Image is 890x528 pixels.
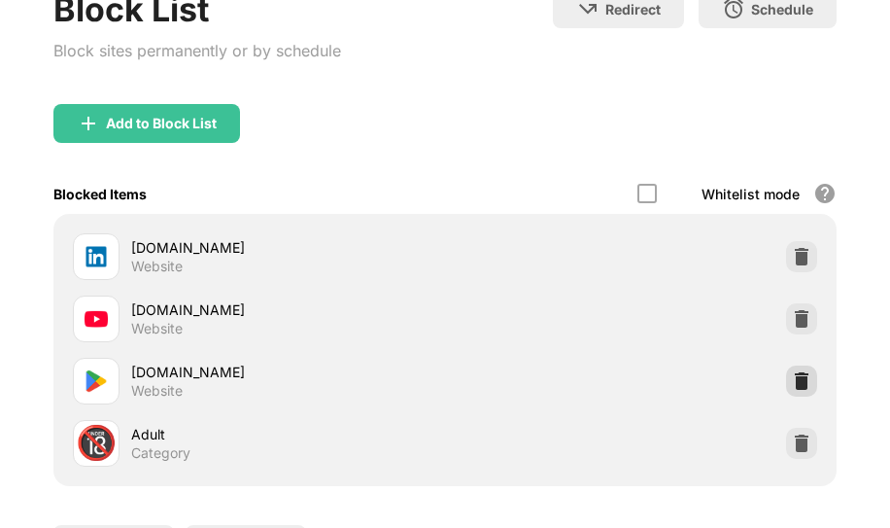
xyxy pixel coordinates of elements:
[131,382,183,400] div: Website
[85,370,108,393] img: favicons
[85,245,108,268] img: favicons
[131,299,445,320] div: [DOMAIN_NAME]
[131,362,445,382] div: [DOMAIN_NAME]
[131,320,183,337] div: Website
[131,444,190,462] div: Category
[85,307,108,331] img: favicons
[605,1,661,18] div: Redirect
[131,424,445,444] div: Adult
[702,186,800,202] div: Whitelist mode
[53,37,341,65] div: Block sites permanently or by schedule
[131,258,183,275] div: Website
[53,186,147,202] div: Blocked Items
[131,237,445,258] div: [DOMAIN_NAME]
[106,116,217,131] div: Add to Block List
[751,1,813,18] div: Schedule
[76,423,117,463] div: 🔞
